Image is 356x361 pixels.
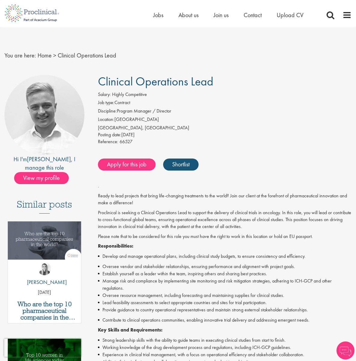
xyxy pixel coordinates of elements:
img: Top 10 pharmaceutical companies in the world 2025 [8,221,81,260]
strong: Key Skills and Requirements: [98,327,163,333]
a: [PERSON_NAME] [27,155,71,163]
a: About us [178,11,199,19]
li: Provide guidance to country operational representatives and maintain strong external stakeholder ... [98,306,351,313]
a: Shortlist [163,159,199,171]
a: View my profile [14,173,75,181]
p: Please note that to be considered for this role you must have the right to work in this location ... [98,233,351,240]
a: Hannah Burke [PERSON_NAME] [23,262,67,289]
li: Manage risk and compliance by implementing site monitoring and risk mitigation strategies, adheri... [98,277,351,292]
iframe: reCAPTCHA [4,339,81,357]
a: Join us [214,11,229,19]
label: Job type: [98,99,114,106]
a: Apply for this job [98,159,156,171]
label: Reference: [98,138,118,145]
label: Discipline: [98,108,117,115]
span: Highly Competitive [112,91,147,97]
span: Posting date: [98,131,121,138]
h3: Similar posts [17,199,72,214]
a: Upload CV [277,11,303,19]
img: Chatbot [336,341,354,359]
span: You are here: [5,51,36,59]
span: View my profile [14,172,69,184]
div: [DATE] [98,131,351,138]
li: Experience in clinical trial management, with a focus on operational efficiency and stakeholder c... [98,351,351,358]
p: [PERSON_NAME] [23,278,67,286]
span: Clinical Operations Lead [58,51,116,59]
p: . [98,183,351,190]
label: Salary: [98,91,111,98]
p: Ready to lead projects that bring life-changing treatments to the world? Join our client at the f... [98,193,351,206]
a: Link to a post [8,221,81,275]
a: Contact [244,11,262,19]
li: Develop and manage operational plans, including clinical study budgets, to ensure consistency and... [98,253,351,260]
a: Who are the top 10 pharmaceutical companies in the world? (2025) [11,301,78,321]
p: Proclinical is seeking a Clinical Operations Lead to support the delivery of clinical trials in o... [98,209,351,230]
li: Contribute to clinical operations communities, enabling innovative trial delivery and addressing ... [98,316,351,324]
span: 66527 [120,138,132,145]
li: Contract [98,99,351,108]
a: Jobs [153,11,163,19]
li: Oversee vendor and stakeholder relationships, ensuring performance and alignment with project goals. [98,263,351,270]
li: [GEOGRAPHIC_DATA] [98,116,351,125]
li: Establish yourself as a leader within the team, inspiring others and sharing best practices. [98,270,351,277]
div: [GEOGRAPHIC_DATA], [GEOGRAPHIC_DATA] [98,125,351,131]
a: breadcrumb link [38,51,52,59]
li: Lead feasibility assessments to select appropriate countries and sites for trial participation. [98,299,351,306]
span: > [53,51,56,59]
strong: Responsibilities: [98,243,133,249]
li: Program Manager / Director [98,108,351,116]
p: [DATE] [8,289,81,296]
li: Working knowledge of the drug development process and regulations, including ICH-GCP guidelines. [98,344,351,351]
div: Hi I'm , I manage this role [5,155,84,172]
span: Clinical Operations Lead [98,74,213,89]
li: Oversee resource management, including forecasting and maintaining supplies for clinical studies. [98,292,351,299]
img: Hannah Burke [38,262,51,275]
li: Strong leadership skills with the ability to guide teams in executing clinical studies from start... [98,337,351,344]
label: Location: [98,116,114,123]
img: imeage of recruiter Joshua Bye [5,75,84,155]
